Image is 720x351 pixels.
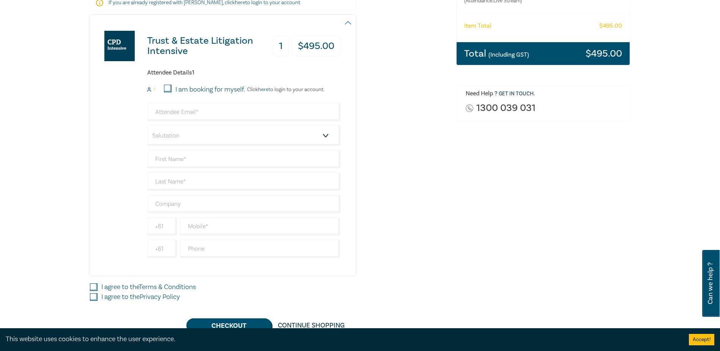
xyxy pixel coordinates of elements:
small: 1 [154,87,155,92]
p: Click to login to your account. [245,87,325,93]
a: Get in touch [499,90,534,97]
span: Can we help ? [707,255,714,312]
button: Accept cookies [689,334,714,345]
h3: $ 495.00 [586,49,622,58]
h6: $ 495.00 [599,22,622,30]
input: Attendee Email* [147,103,340,121]
input: First Name* [147,150,340,168]
button: Checkout [186,318,272,333]
div: This website uses cookies to enhance the user experience. [6,334,677,344]
label: I agree to the [101,292,180,302]
input: Company [147,195,340,213]
input: Mobile* [180,217,340,236]
label: I agree to the [101,282,196,292]
a: Terms & Conditions [139,283,196,291]
a: here [258,86,268,93]
h6: Attendee Details 1 [147,69,340,76]
input: +61 [147,240,177,258]
h3: Total [464,49,529,58]
h6: Need Help ? . [466,90,624,98]
a: Privacy Policy [140,292,180,301]
small: (Including GST) [488,51,529,58]
input: Last Name* [147,172,340,191]
img: Trust & Estate Litigation Intensive [104,31,135,61]
h6: Item Total [464,22,492,30]
label: I am booking for myself. [175,85,245,95]
a: Continue Shopping [272,318,351,333]
input: Phone [180,240,340,258]
h3: Trust & Estate Litigation Intensive [147,36,272,56]
a: 1300 039 031 [476,103,536,113]
h3: $ 495.00 [292,36,340,57]
h3: 1 [273,36,289,57]
input: +61 [147,217,177,236]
